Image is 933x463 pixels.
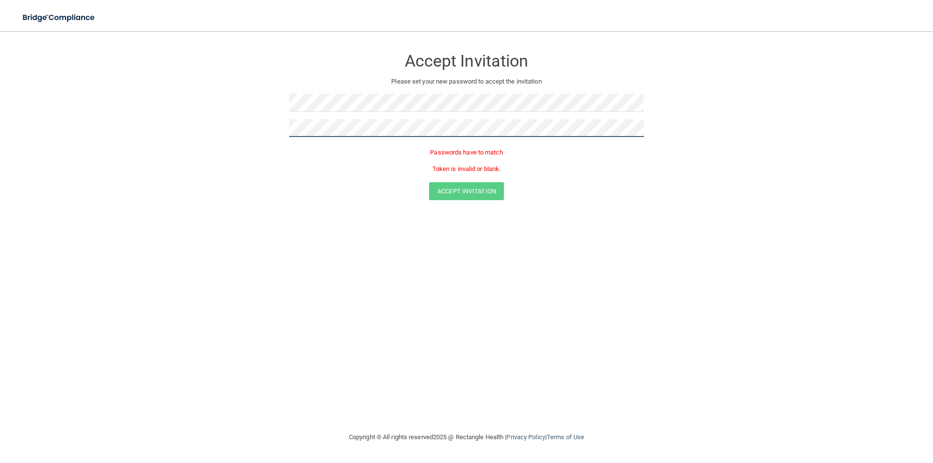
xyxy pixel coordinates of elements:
[15,8,104,28] img: bridge_compliance_login_screen.278c3ca4.svg
[289,147,644,158] p: Passwords have to match
[289,163,644,175] p: Token is invalid or blank.
[547,433,584,441] a: Terms of Use
[429,182,504,200] button: Accept Invitation
[289,422,644,453] div: Copyright © All rights reserved 2025 @ Rectangle Health | |
[296,76,637,87] p: Please set your new password to accept the invitation
[506,433,545,441] a: Privacy Policy
[289,52,644,70] h3: Accept Invitation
